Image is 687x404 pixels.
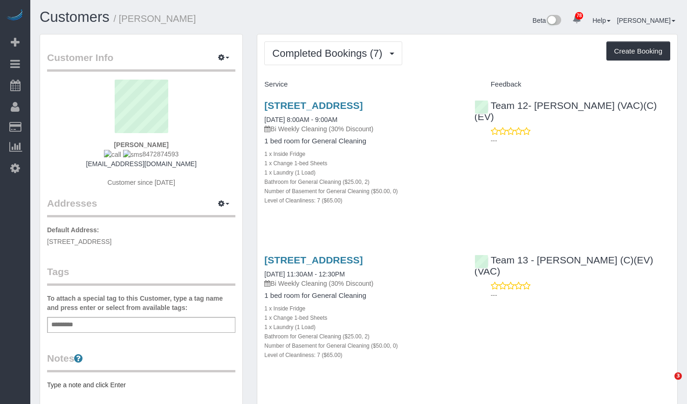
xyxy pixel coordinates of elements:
span: 8472874593 [104,150,179,158]
button: Completed Bookings (7) [264,41,402,65]
small: Number of Basement for General Cleaning ($50.00, 0) [264,188,398,195]
small: Level of Cleanliness: 7 ($65.00) [264,197,342,204]
label: Default Address: [47,225,99,235]
pre: Type a note and click Enter [47,380,235,390]
strong: [PERSON_NAME] [114,141,168,148]
small: Bathroom for General Cleaning ($25.00, 2) [264,333,369,340]
a: [STREET_ADDRESS] [264,100,363,111]
a: [STREET_ADDRESS] [264,255,363,265]
a: [DATE] 8:00AM - 9:00AM [264,116,337,123]
p: --- [491,136,670,145]
small: / [PERSON_NAME] [114,13,196,24]
iframe: Intercom live chat [655,372,678,395]
a: [EMAIL_ADDRESS][DOMAIN_NAME] [86,160,197,168]
small: 1 x Change 1-bed Sheets [264,315,327,321]
span: Customer since [DATE] [108,179,175,186]
a: [PERSON_NAME] [617,17,675,24]
h4: 1 bed room for General Cleaning [264,137,460,145]
small: Bathroom for General Cleaning ($25.00, 2) [264,179,369,185]
a: [DATE] 11:30AM - 12:30PM [264,270,344,278]
label: To attach a special tag to this Customer, type a tag name and press enter or select from availabl... [47,294,235,312]
small: 1 x Change 1-bed Sheets [264,160,327,167]
legend: Notes [47,351,235,372]
span: 78 [575,12,583,20]
small: 1 x Inside Fridge [264,305,305,312]
a: Customers [40,9,110,25]
a: Team 12- [PERSON_NAME] (VAC)(C)(EV) [474,100,657,122]
span: 3 [674,372,682,380]
button: Create Booking [606,41,670,61]
span: [STREET_ADDRESS] [47,238,111,245]
small: 1 x Inside Fridge [264,151,305,157]
a: 78 [568,9,586,30]
small: Level of Cleanliness: 7 ($65.00) [264,352,342,358]
p: Bi Weekly Cleaning (30% Discount) [264,124,460,134]
img: sms [123,150,143,159]
h4: 1 bed room for General Cleaning [264,292,460,300]
img: New interface [546,15,561,27]
a: Beta [533,17,562,24]
h4: Service [264,81,460,88]
small: Number of Basement for General Cleaning ($50.00, 0) [264,343,398,349]
legend: Tags [47,265,235,286]
a: Help [592,17,611,24]
p: Bi Weekly Cleaning (30% Discount) [264,279,460,288]
img: call [104,150,121,159]
small: 1 x Laundry (1 Load) [264,324,316,330]
legend: Customer Info [47,51,235,72]
p: --- [491,290,670,300]
small: 1 x Laundry (1 Load) [264,169,316,176]
img: Automaid Logo [6,9,24,22]
h4: Feedback [474,81,670,88]
span: Completed Bookings (7) [272,47,387,59]
a: Team 13 - [PERSON_NAME] (C)(EV)(VAC) [474,255,653,276]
